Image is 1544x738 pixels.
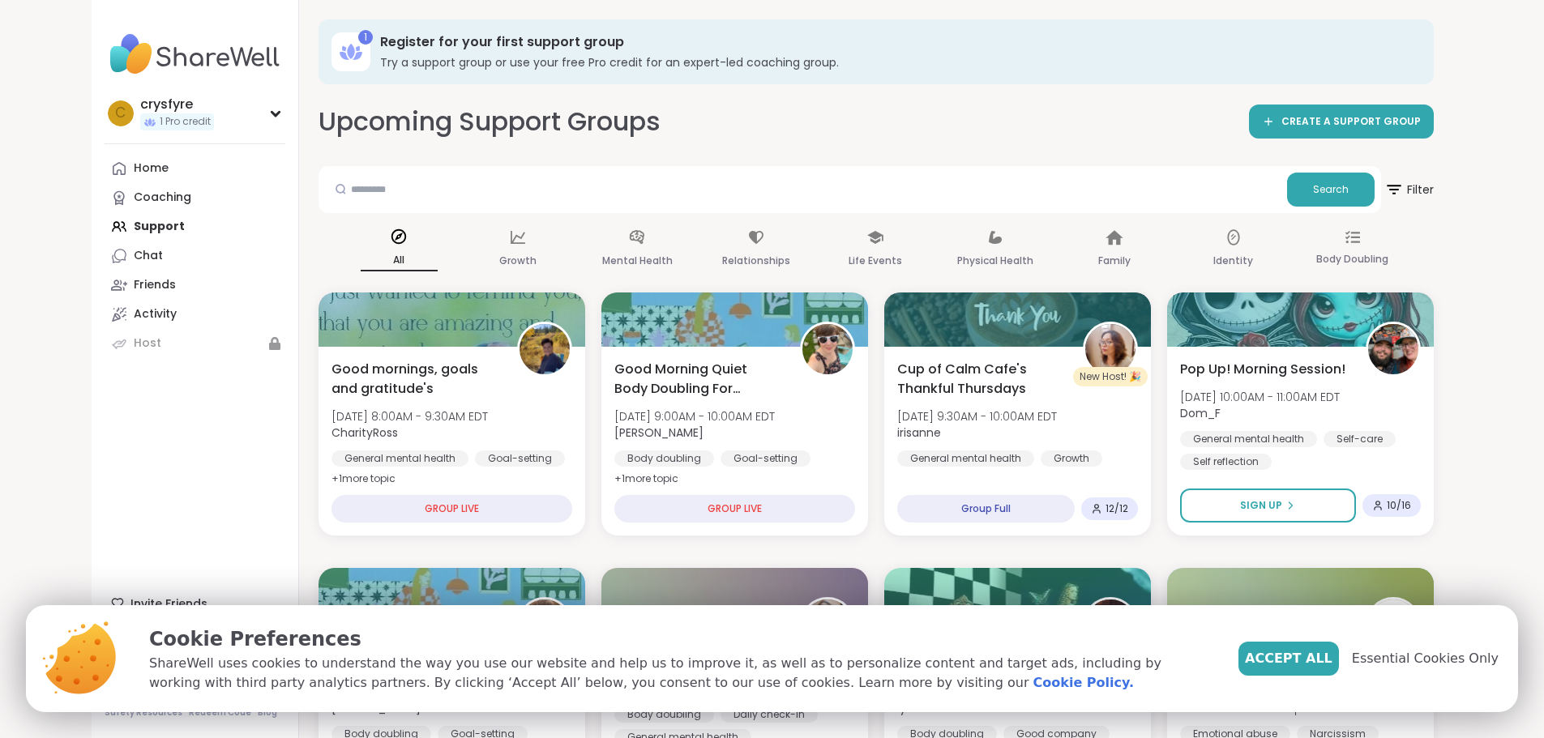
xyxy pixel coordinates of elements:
[331,495,572,523] div: GROUP LIVE
[721,450,810,467] div: Goal-setting
[115,103,126,124] span: c
[105,241,285,271] a: Chat
[614,450,714,467] div: Body doubling
[614,424,704,441] b: [PERSON_NAME]
[105,707,182,719] a: Safety Resources
[1106,502,1128,515] span: 12 / 12
[722,251,790,271] p: Relationships
[105,26,285,83] img: ShareWell Nav Logo
[1384,166,1434,213] button: Filter
[134,306,177,322] div: Activity
[1352,649,1499,668] span: Essential Cookies Only
[160,115,211,129] span: 1 Pro credit
[105,329,285,358] a: Host
[1213,251,1253,271] p: Identity
[380,33,1411,51] h3: Register for your first support group
[897,424,941,441] b: irisanne
[897,360,1065,399] span: Cup of Calm Cafe's Thankful Thursdays
[134,160,169,177] div: Home
[358,30,373,45] div: 1
[380,54,1411,70] h3: Try a support group or use your free Pro credit for an expert-led coaching group.
[614,360,782,399] span: Good Morning Quiet Body Doubling For Productivity
[1324,431,1396,447] div: Self-care
[105,589,285,618] div: Invite Friends
[614,408,775,424] span: [DATE] 9:00AM - 10:00AM EDT
[1180,431,1317,447] div: General mental health
[258,707,277,719] a: Blog
[1085,324,1136,374] img: irisanne
[105,183,285,212] a: Coaching
[1180,454,1272,470] div: Self reflection
[897,450,1034,467] div: General mental health
[1384,170,1434,209] span: Filter
[105,271,285,300] a: Friends
[1033,673,1134,693] a: Cookie Policy.
[331,424,398,441] b: CharityRoss
[1238,642,1339,676] button: Accept All
[614,495,855,523] div: GROUP LIVE
[602,251,673,271] p: Mental Health
[520,599,570,650] img: Adrienne_QueenOfTheDawn
[1249,105,1434,139] a: CREATE A SUPPORT GROUP
[721,706,818,723] div: Daily check-in
[1180,360,1345,379] span: Pop Up! Morning Session!
[105,154,285,183] a: Home
[520,324,570,374] img: CharityRoss
[149,654,1213,693] p: ShareWell uses cookies to understand the way you use our website and help us to improve it, as we...
[1180,389,1340,405] span: [DATE] 10:00AM - 11:00AM EDT
[957,251,1033,271] p: Physical Health
[1180,488,1356,523] button: Sign Up
[361,250,438,271] p: All
[499,251,537,271] p: Growth
[331,450,468,467] div: General mental health
[189,707,251,719] a: Redeem Code
[331,360,499,399] span: Good mornings, goals and gratitude's
[1245,649,1332,668] span: Accept All
[319,104,661,140] h2: Upcoming Support Groups
[897,495,1075,523] div: Group Full
[140,96,214,113] div: crysfyre
[849,251,902,271] p: Life Events
[1041,450,1102,467] div: Growth
[897,408,1057,424] span: [DATE] 9:30AM - 10:00AM EDT
[134,248,163,264] div: Chat
[1313,182,1349,197] span: Search
[149,625,1213,654] p: Cookie Preferences
[802,324,853,374] img: Adrienne_QueenOfTheDawn
[1281,115,1421,129] span: CREATE A SUPPORT GROUP
[105,300,285,329] a: Activity
[1368,324,1418,374] img: Dom_F
[134,335,161,352] div: Host
[1240,498,1282,513] span: Sign Up
[1368,599,1418,650] img: ShareWell
[1287,173,1375,207] button: Search
[1085,599,1136,650] img: lyssa
[134,190,191,206] div: Coaching
[475,450,565,467] div: Goal-setting
[802,599,853,650] img: seasonzofapril
[1387,499,1411,512] span: 10 / 16
[331,408,488,424] span: [DATE] 8:00AM - 9:30AM EDT
[134,277,176,293] div: Friends
[1073,367,1148,386] div: New Host! 🎉
[1180,405,1221,421] b: Dom_F
[614,706,714,723] div: Body doubling
[1098,251,1131,271] p: Family
[1316,250,1388,269] p: Body Doubling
